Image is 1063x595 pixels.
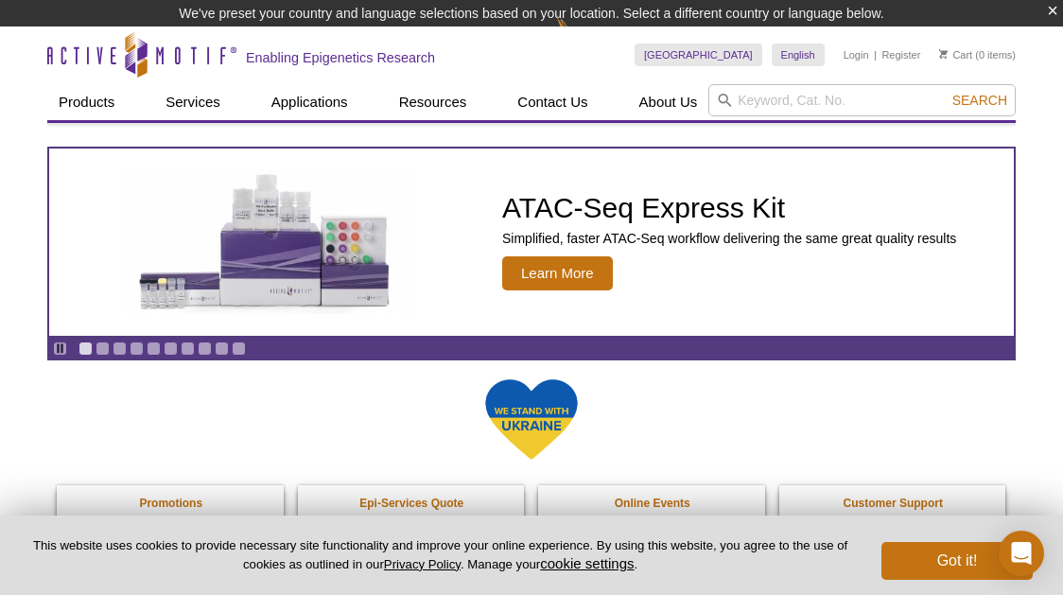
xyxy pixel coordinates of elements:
[947,92,1013,109] button: Search
[615,497,690,510] strong: Online Events
[556,14,606,59] img: Change Here
[49,149,1014,336] article: ATAC-Seq Express Kit
[779,485,1008,521] a: Customer Support
[147,341,161,356] a: Go to slide 5
[502,256,613,290] span: Learn More
[154,84,232,120] a: Services
[881,48,920,61] a: Register
[939,44,1016,66] li: (0 items)
[164,341,178,356] a: Go to slide 6
[49,149,1014,336] a: ATAC-Seq Express Kit ATAC-Seq Express Kit Simplified, faster ATAC-Seq workflow delivering the sam...
[939,48,972,61] a: Cart
[881,542,1033,580] button: Got it!
[215,341,229,356] a: Go to slide 9
[47,84,126,120] a: Products
[111,170,423,314] img: ATAC-Seq Express Kit
[844,497,943,510] strong: Customer Support
[484,377,579,462] img: We Stand With Ukraine
[232,341,246,356] a: Go to slide 10
[384,557,461,571] a: Privacy Policy
[298,485,527,521] a: Epi-Services Quote
[130,341,144,356] a: Go to slide 4
[198,341,212,356] a: Go to slide 8
[113,341,127,356] a: Go to slide 3
[874,44,877,66] li: |
[502,230,956,247] p: Simplified, faster ATAC-Seq workflow delivering the same great quality results
[260,84,359,120] a: Applications
[628,84,709,120] a: About Us
[388,84,479,120] a: Resources
[96,341,110,356] a: Go to slide 2
[30,537,850,573] p: This website uses cookies to provide necessary site functionality and improve your online experie...
[844,48,869,61] a: Login
[772,44,825,66] a: English
[635,44,762,66] a: [GEOGRAPHIC_DATA]
[78,341,93,356] a: Go to slide 1
[538,485,767,521] a: Online Events
[502,194,956,222] h2: ATAC-Seq Express Kit
[540,555,634,571] button: cookie settings
[939,49,948,59] img: Your Cart
[246,49,435,66] h2: Enabling Epigenetics Research
[506,84,599,120] a: Contact Us
[181,341,195,356] a: Go to slide 7
[359,497,463,510] strong: Epi-Services Quote
[53,341,67,356] a: Toggle autoplay
[57,485,286,521] a: Promotions
[952,93,1007,108] span: Search
[999,531,1044,576] div: Open Intercom Messenger
[139,497,202,510] strong: Promotions
[708,84,1016,116] input: Keyword, Cat. No.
